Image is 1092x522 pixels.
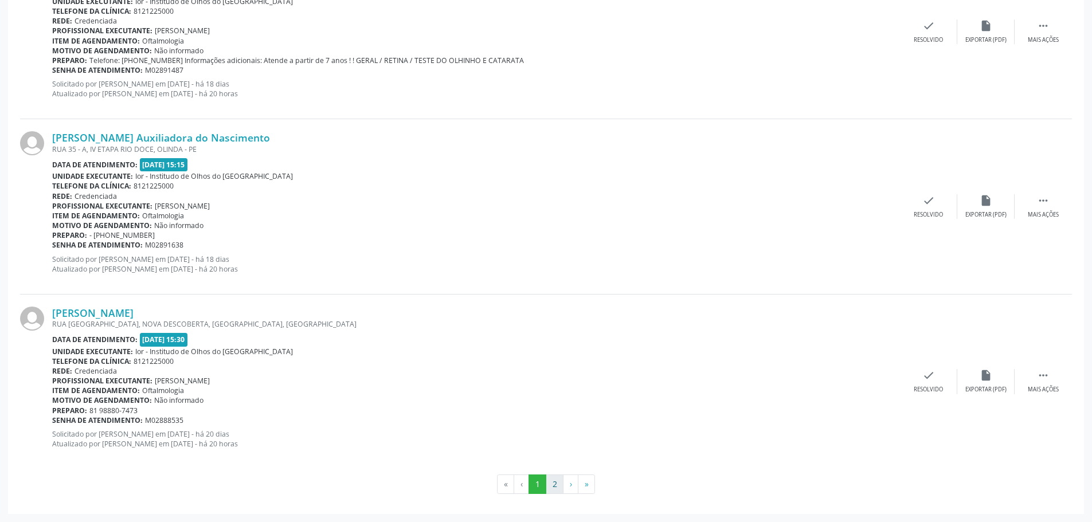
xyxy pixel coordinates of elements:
[52,347,133,356] b: Unidade executante:
[142,36,184,46] span: Oftalmologia
[52,240,143,250] b: Senha de atendimento:
[52,36,140,46] b: Item de agendamento:
[965,36,1007,44] div: Exportar (PDF)
[154,395,203,405] span: Não informado
[922,369,935,382] i: check
[140,158,188,171] span: [DATE] 15:15
[52,319,900,329] div: RUA [GEOGRAPHIC_DATA], NOVA DESCOBERTA, [GEOGRAPHIC_DATA], [GEOGRAPHIC_DATA]
[52,221,152,230] b: Motivo de agendamento:
[578,474,595,494] button: Go to last page
[52,376,152,386] b: Profissional executante:
[142,386,184,395] span: Oftalmologia
[134,356,174,366] span: 8121225000
[134,6,174,16] span: 8121225000
[52,230,87,240] b: Preparo:
[52,429,900,449] p: Solicitado por [PERSON_NAME] em [DATE] - há 20 dias Atualizado por [PERSON_NAME] em [DATE] - há 2...
[75,16,117,26] span: Credenciada
[89,406,138,415] span: 81 98880-7473
[914,386,943,394] div: Resolvido
[89,230,155,240] span: - [PHONE_NUMBER]
[52,386,140,395] b: Item de agendamento:
[155,26,210,36] span: [PERSON_NAME]
[52,65,143,75] b: Senha de atendimento:
[52,307,134,319] a: [PERSON_NAME]
[154,221,203,230] span: Não informado
[980,369,992,382] i: insert_drive_file
[154,46,203,56] span: Não informado
[52,131,270,144] a: [PERSON_NAME] Auxiliadora do Nascimento
[52,6,131,16] b: Telefone da clínica:
[1028,36,1059,44] div: Mais ações
[52,335,138,344] b: Data de atendimento:
[922,194,935,207] i: check
[20,131,44,155] img: img
[145,65,183,75] span: M02891487
[52,26,152,36] b: Profissional executante:
[135,347,293,356] span: Ior - Institudo de Olhos do [GEOGRAPHIC_DATA]
[1028,386,1059,394] div: Mais ações
[52,254,900,274] p: Solicitado por [PERSON_NAME] em [DATE] - há 18 dias Atualizado por [PERSON_NAME] em [DATE] - há 2...
[75,366,117,376] span: Credenciada
[52,366,72,376] b: Rede:
[145,415,183,425] span: M02888535
[142,211,184,221] span: Oftalmologia
[155,376,210,386] span: [PERSON_NAME]
[52,406,87,415] b: Preparo:
[563,474,578,494] button: Go to next page
[89,56,524,65] span: Telefone: [PHONE_NUMBER] Informações adicionais: Atende a partir de 7 anos ! ! GERAL / RETINA / T...
[1037,19,1050,32] i: 
[965,386,1007,394] div: Exportar (PDF)
[140,333,188,346] span: [DATE] 15:30
[145,240,183,250] span: M02891638
[52,144,900,154] div: RUA 35 - A, IV ETAPA RIO DOCE, OLINDA - PE
[135,171,293,181] span: Ior - Institudo de Olhos do [GEOGRAPHIC_DATA]
[52,160,138,170] b: Data de atendimento:
[1037,194,1050,207] i: 
[20,307,44,331] img: img
[529,474,546,494] button: Go to page 1
[52,415,143,425] b: Senha de atendimento:
[52,16,72,26] b: Rede:
[1037,369,1050,382] i: 
[914,211,943,219] div: Resolvido
[52,79,900,99] p: Solicitado por [PERSON_NAME] em [DATE] - há 18 dias Atualizado por [PERSON_NAME] em [DATE] - há 2...
[20,474,1072,494] ul: Pagination
[52,356,131,366] b: Telefone da clínica:
[52,171,133,181] b: Unidade executante:
[52,395,152,405] b: Motivo de agendamento:
[980,194,992,207] i: insert_drive_file
[52,46,152,56] b: Motivo de agendamento:
[52,201,152,211] b: Profissional executante:
[52,181,131,191] b: Telefone da clínica:
[1028,211,1059,219] div: Mais ações
[52,56,87,65] b: Preparo:
[134,181,174,191] span: 8121225000
[965,211,1007,219] div: Exportar (PDF)
[155,201,210,211] span: [PERSON_NAME]
[922,19,935,32] i: check
[75,191,117,201] span: Credenciada
[52,191,72,201] b: Rede:
[52,211,140,221] b: Item de agendamento:
[546,474,563,494] button: Go to page 2
[914,36,943,44] div: Resolvido
[980,19,992,32] i: insert_drive_file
